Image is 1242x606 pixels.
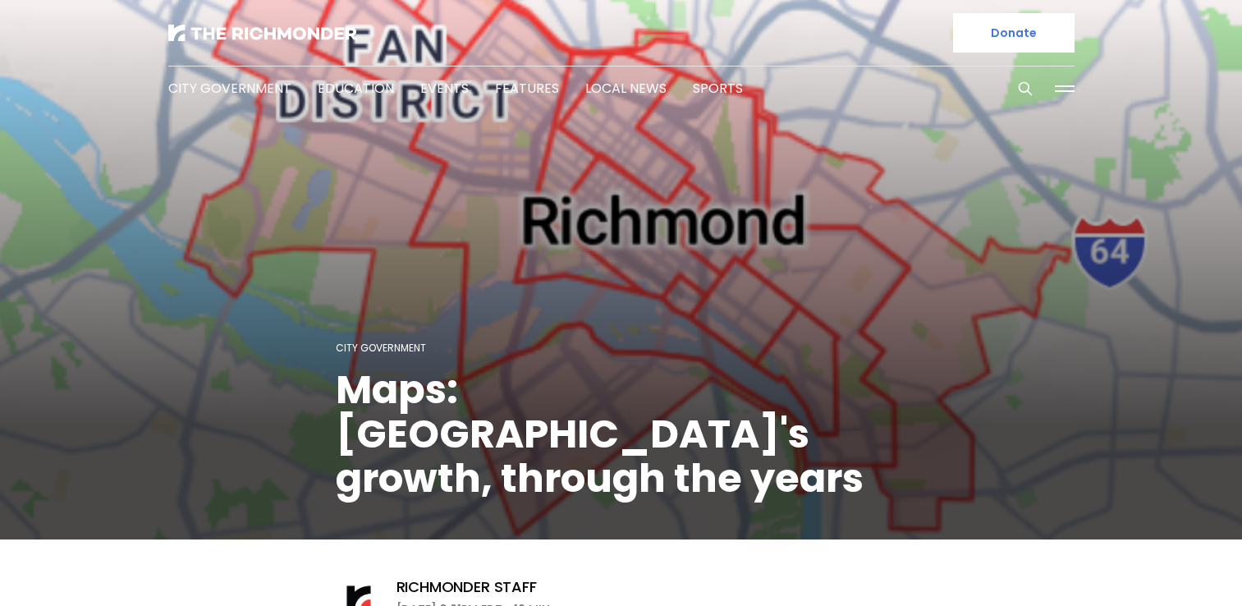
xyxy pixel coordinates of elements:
a: Events [420,79,469,98]
a: Education [318,79,394,98]
a: City Government [168,79,291,98]
a: Features [495,79,559,98]
a: Local News [585,79,667,98]
a: City Government [336,341,426,355]
h1: Maps: [GEOGRAPHIC_DATA]'s growth, through the years [336,368,907,501]
button: Search this site [1013,76,1038,101]
a: Richmonder Staff [396,577,537,597]
img: The Richmonder [168,25,357,41]
a: Sports [693,79,743,98]
a: Donate [953,13,1075,53]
